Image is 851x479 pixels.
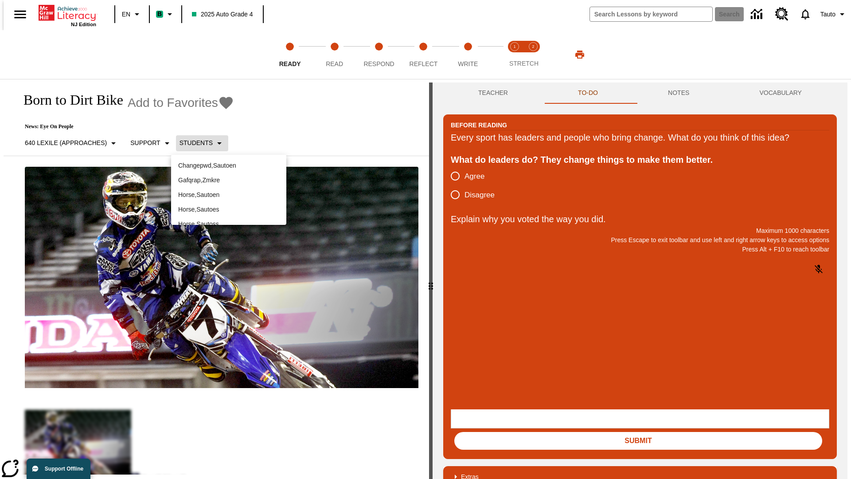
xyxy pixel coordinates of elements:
body: Explain why you voted the way you did. Maximum 1000 characters Press Alt + F10 to reach toolbar P... [4,7,129,15]
p: Gafqrap , Zmkre [178,176,279,185]
p: Horse , Sautoen [178,190,279,200]
p: Changepwd , Sautoen [178,161,279,170]
p: Horse , Sautoss [178,220,279,229]
p: Horse , Sautoes [178,205,279,214]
